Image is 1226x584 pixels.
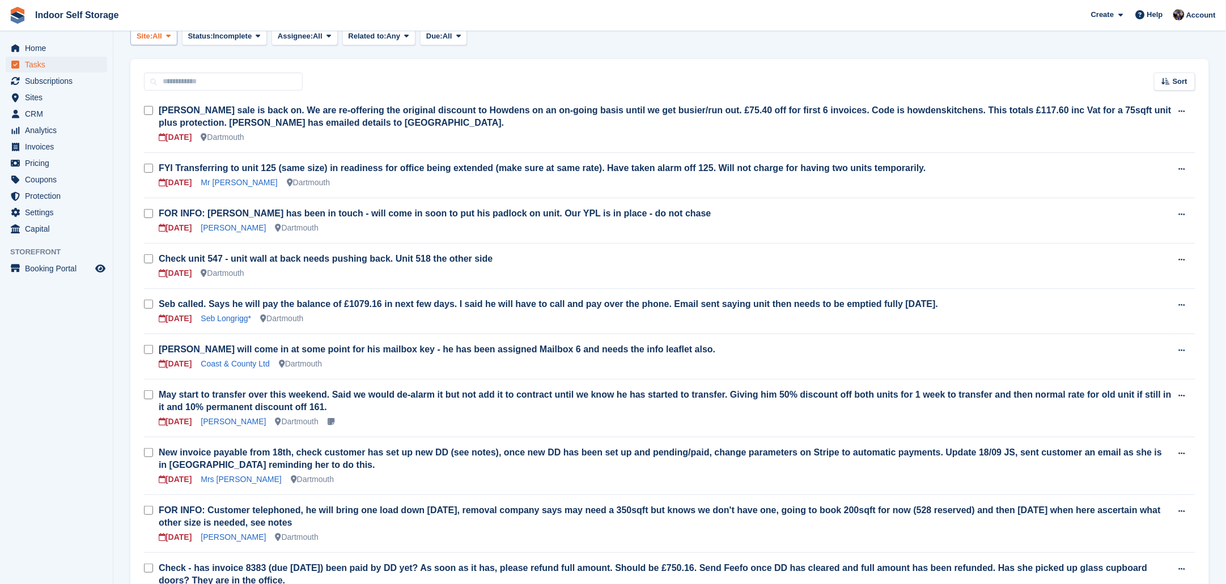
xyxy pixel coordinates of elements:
a: [PERSON_NAME] [201,417,266,426]
span: All [443,31,452,42]
a: menu [6,73,107,89]
div: Dartmouth [201,267,244,279]
a: menu [6,221,107,237]
a: FOR INFO: Customer telephoned, he will bring one load down [DATE], removal company says may need ... [159,505,1161,527]
a: menu [6,204,107,220]
div: [DATE] [159,267,192,279]
div: [DATE] [159,416,192,428]
div: Dartmouth [279,358,322,370]
span: Coupons [25,172,93,187]
span: Pricing [25,155,93,171]
a: [PERSON_NAME] [201,223,266,232]
button: Assignee: All [271,27,338,45]
button: Due: All [420,27,467,45]
span: Create [1091,9,1114,20]
a: [PERSON_NAME] will come in at some point for his mailbox key - he has been assigned Mailbox 6 and... [159,344,715,354]
a: [PERSON_NAME] sale is back on. We are re-offering the original discount to Howdens on an on-going... [159,105,1172,127]
div: Dartmouth [287,177,330,189]
span: Capital [25,221,93,237]
a: menu [6,57,107,73]
a: menu [6,40,107,56]
a: Mr [PERSON_NAME] [201,178,277,187]
div: Dartmouth [260,313,303,325]
button: Site: All [130,27,177,45]
a: menu [6,172,107,187]
div: Dartmouth [201,131,244,143]
span: Status: [188,31,213,42]
div: [DATE] [159,474,192,485]
div: Dartmouth [275,416,319,428]
div: [DATE] [159,531,192,543]
div: [DATE] [159,222,192,234]
div: [DATE] [159,177,192,189]
div: [DATE] [159,313,192,325]
div: Dartmouth [275,531,319,543]
a: FYI Transferring to unit 125 (same size) in readiness for office being extended (make sure at sam... [159,163,926,173]
a: May start to transfer over this weekend. Said we would de-alarm it but not add it to contract unt... [159,390,1172,412]
span: Subscriptions [25,73,93,89]
span: Assignee: [278,31,313,42]
a: Mrs [PERSON_NAME] [201,475,281,484]
a: menu [6,261,107,276]
a: Seb called. Says he will pay the balance of £1079.16 in next few days. I said he will have to cal... [159,299,938,309]
a: menu [6,89,107,105]
span: Booking Portal [25,261,93,276]
a: Indoor Self Storage [31,6,124,24]
span: Due: [426,31,443,42]
span: All [152,31,162,42]
span: CRM [25,106,93,122]
span: Protection [25,188,93,204]
a: menu [6,106,107,122]
img: stora-icon-8386f47178a22dfd0bd8f6a31ec36ba5ce8667c1dd55bd0f319d3a0aa187defe.svg [9,7,26,24]
span: Home [25,40,93,56]
span: All [313,31,323,42]
img: Sandra Pomeroy [1173,9,1185,20]
a: menu [6,188,107,204]
span: Account [1186,10,1216,21]
a: FOR INFO: [PERSON_NAME] has been in touch - will come in soon to put his padlock on unit. Our YPL... [159,208,711,218]
a: [PERSON_NAME] [201,532,266,542]
a: menu [6,122,107,138]
span: Sites [25,89,93,105]
span: Sort [1173,76,1187,87]
button: Status: Incomplete [182,27,267,45]
span: Help [1147,9,1163,20]
button: Related to: Any [342,27,415,45]
a: Coast & County Ltd [201,359,269,368]
span: Site: [137,31,152,42]
div: Dartmouth [291,474,334,485]
a: menu [6,155,107,171]
span: Incomplete [213,31,252,42]
div: [DATE] [159,131,192,143]
a: New invoice payable from 18th, check customer has set up new DD (see notes), once new DD has been... [159,447,1162,470]
div: [DATE] [159,358,192,370]
span: Related to: [349,31,387,42]
span: Storefront [10,246,113,258]
a: Seb Longrigg* [201,314,251,323]
a: menu [6,139,107,155]
span: Analytics [25,122,93,138]
span: Tasks [25,57,93,73]
a: Preview store [94,262,107,275]
span: Settings [25,204,93,220]
span: Invoices [25,139,93,155]
div: Dartmouth [275,222,319,234]
span: Any [387,31,401,42]
a: Check unit 547 - unit wall at back needs pushing back. Unit 518 the other side [159,254,493,263]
